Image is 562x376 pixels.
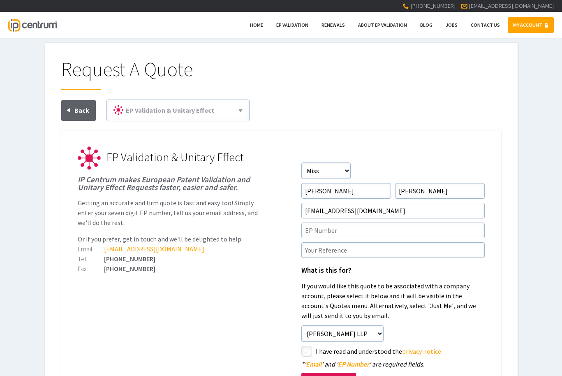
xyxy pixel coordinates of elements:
input: Surname [395,183,485,199]
span: Blog [420,22,432,28]
a: Home [245,17,268,33]
input: EP Number [301,223,485,238]
span: EP Validation & Unitary Effect [106,150,244,165]
a: Back [61,100,96,121]
span: Back [74,106,89,114]
a: EP Validation & Unitary Effect [110,103,246,118]
div: [PHONE_NUMBER] [78,255,261,262]
span: Jobs [446,22,458,28]
a: MY ACCOUNT [508,17,554,33]
label: I have read and understood the [316,346,485,357]
a: privacy notice [402,347,441,355]
span: Contact Us [471,22,500,28]
input: First Name [301,183,391,199]
a: EP Validation [271,17,314,33]
input: Your Reference [301,242,485,258]
span: Renewals [321,22,345,28]
h1: What is this for? [301,267,485,274]
a: [EMAIL_ADDRESS][DOMAIN_NAME] [104,245,204,253]
span: About EP Validation [358,22,407,28]
span: [PHONE_NUMBER] [410,2,456,9]
div: Email: [78,246,104,252]
p: Or if you prefer, get in touch and we'll be delighted to help: [78,234,261,244]
a: Renewals [316,17,350,33]
div: Fax: [78,265,104,272]
a: IP Centrum [8,12,57,38]
span: EP Validation & Unitary Effect [126,106,214,114]
label: styled-checkbox [301,346,312,357]
p: If you would like this quote to be associated with a company account, please select it below and ... [301,281,485,320]
a: About EP Validation [353,17,412,33]
a: Contact Us [465,17,505,33]
a: [EMAIL_ADDRESS][DOMAIN_NAME] [469,2,554,9]
h1: IP Centrum makes European Patent Validation and Unitary Effect Requests faster, easier and safer. [78,176,261,191]
p: Getting an accurate and firm quote is fast and easy too! Simply enter your seven digit EP number,... [78,198,261,227]
a: Jobs [440,17,463,33]
a: Blog [415,17,438,33]
span: Home [250,22,263,28]
span: EP Validation [276,22,308,28]
span: EP Number [338,360,369,368]
div: Tel: [78,255,104,262]
div: ' ' and ' ' are required fields. [301,361,485,367]
span: Email [306,360,321,368]
input: Email [301,203,485,218]
h1: Request A Quote [61,59,501,90]
div: [PHONE_NUMBER] [78,265,261,272]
